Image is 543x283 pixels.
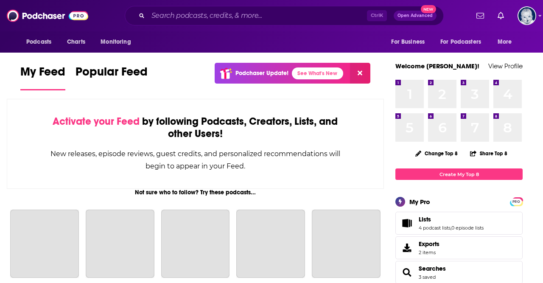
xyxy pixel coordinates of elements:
[125,6,444,25] div: Search podcasts, credits, & more...
[421,5,436,13] span: New
[451,225,451,231] span: ,
[76,64,148,84] span: Popular Feed
[398,242,415,254] span: Exports
[419,225,451,231] a: 4 podcast lists
[53,115,140,128] span: Activate your Feed
[20,34,62,50] button: open menu
[50,115,341,140] div: by following Podcasts, Creators, Lists, and other Users!
[76,64,148,90] a: Popular Feed
[470,145,508,162] button: Share Top 8
[161,210,230,278] a: Planet Money
[488,62,523,70] a: View Profile
[95,34,142,50] button: open menu
[419,274,436,280] a: 3 saved
[235,70,288,77] p: Podchaser Update!
[394,11,437,21] button: Open AdvancedNew
[312,210,381,278] a: My Favorite Murder with Karen Kilgariff and Georgia Hardstark
[395,212,523,235] span: Lists
[148,9,367,22] input: Search podcasts, credits, & more...
[518,6,536,25] button: Show profile menu
[498,36,512,48] span: More
[419,216,431,223] span: Lists
[397,14,433,18] span: Open Advanced
[367,10,387,21] span: Ctrl K
[473,8,487,23] a: Show notifications dropdown
[67,36,85,48] span: Charts
[62,34,90,50] a: Charts
[451,225,484,231] a: 0 episode lists
[395,168,523,180] a: Create My Top 8
[440,36,481,48] span: For Podcasters
[20,64,65,84] span: My Feed
[518,6,536,25] img: User Profile
[7,189,384,196] div: Not sure who to follow? Try these podcasts...
[20,64,65,90] a: My Feed
[398,217,415,229] a: Lists
[395,62,479,70] a: Welcome [PERSON_NAME]!
[101,36,131,48] span: Monitoring
[511,198,521,205] a: PRO
[410,148,463,159] button: Change Top 8
[236,210,305,278] a: The Daily
[385,34,435,50] button: open menu
[10,210,79,278] a: The Joe Rogan Experience
[292,67,343,79] a: See What's New
[86,210,154,278] a: This American Life
[26,36,51,48] span: Podcasts
[518,6,536,25] span: Logged in as blg1538
[7,8,88,24] img: Podchaser - Follow, Share and Rate Podcasts
[419,216,484,223] a: Lists
[50,148,341,172] div: New releases, episode reviews, guest credits, and personalized recommendations will begin to appe...
[419,240,439,248] span: Exports
[419,249,439,255] span: 2 items
[492,34,523,50] button: open menu
[391,36,425,48] span: For Business
[435,34,493,50] button: open menu
[419,265,446,272] a: Searches
[398,266,415,278] a: Searches
[395,236,523,259] a: Exports
[409,198,430,206] div: My Pro
[511,199,521,205] span: PRO
[494,8,507,23] a: Show notifications dropdown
